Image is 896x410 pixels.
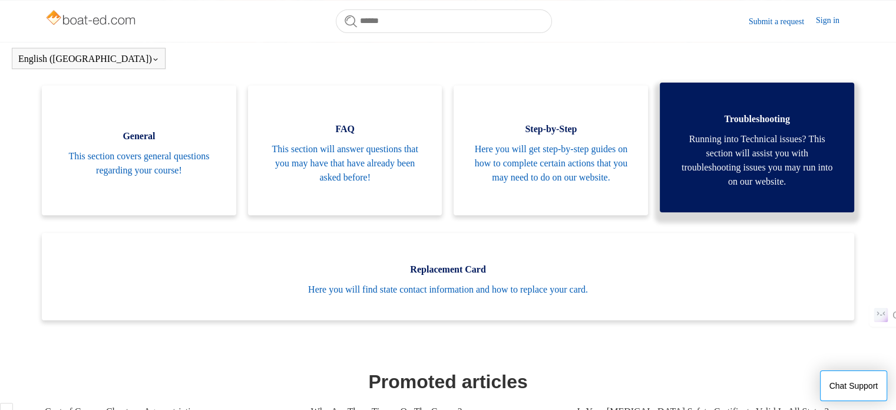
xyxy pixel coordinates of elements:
[816,14,851,28] a: Sign in
[59,129,219,143] span: General
[45,368,851,396] h1: Promoted articles
[820,370,888,401] button: Chat Support
[471,142,630,185] span: Here you will get step-by-step guides on how to complete certain actions that you may need to do ...
[336,9,552,33] input: Search
[18,54,159,64] button: English ([GEOGRAPHIC_DATA])
[45,7,138,31] img: Boat-Ed Help Center home page
[677,112,837,126] span: Troubleshooting
[454,86,648,215] a: Step-by-Step Here you will get step-by-step guides on how to complete certain actions that you ma...
[42,233,854,320] a: Replacement Card Here you will find state contact information and how to replace your card.
[42,86,236,215] a: General This section covers general questions regarding your course!
[660,83,854,212] a: Troubleshooting Running into Technical issues? This section will assist you with troubleshooting ...
[59,263,837,277] span: Replacement Card
[59,149,219,178] span: This section covers general questions regarding your course!
[471,122,630,136] span: Step-by-Step
[248,86,442,215] a: FAQ This section will answer questions that you may have that have already been asked before!
[59,283,837,297] span: Here you will find state contact information and how to replace your card.
[266,122,425,136] span: FAQ
[266,142,425,185] span: This section will answer questions that you may have that have already been asked before!
[749,15,816,28] a: Submit a request
[677,132,837,189] span: Running into Technical issues? This section will assist you with troubleshooting issues you may r...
